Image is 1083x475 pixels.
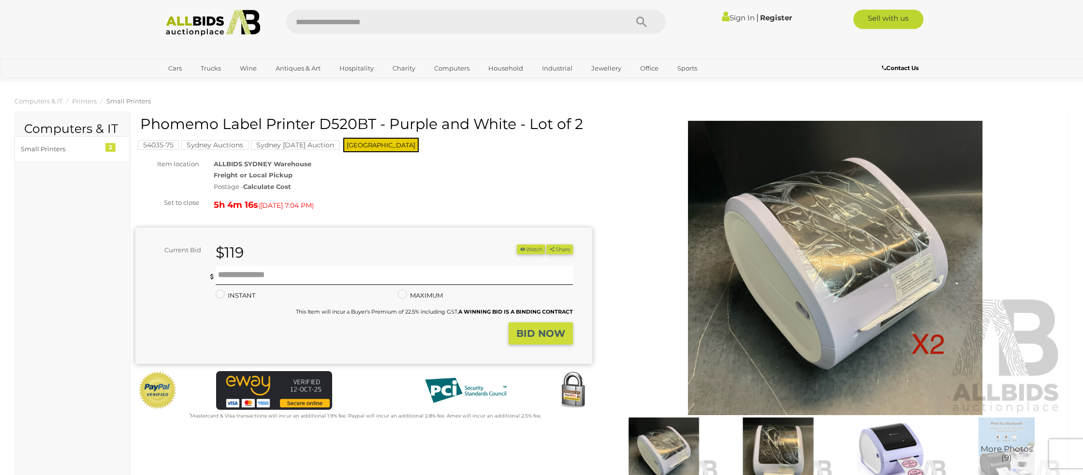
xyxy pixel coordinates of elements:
[214,200,258,210] strong: 5h 4m 16s
[333,60,380,76] a: Hospitality
[214,160,311,168] strong: ALLBIDS SYDNEY Warehouse
[760,13,792,22] a: Register
[756,12,759,23] span: |
[216,371,332,410] img: eWAY Payment Gateway
[216,244,244,261] strong: $119
[882,64,919,72] b: Contact Us
[296,308,573,315] small: This Item will incur a Buyer's Premium of 22.5% including GST.
[216,290,255,301] label: INSTANT
[634,60,665,76] a: Office
[189,413,541,419] small: Mastercard & Visa transactions will incur an additional 1.9% fee. Paypal will incur an additional...
[24,122,120,136] h2: Computers & IT
[536,60,579,76] a: Industrial
[981,445,1033,462] span: More Photos (9)
[258,202,314,209] span: ( )
[417,371,514,410] img: PCI DSS compliant
[105,143,116,152] div: 2
[428,60,476,76] a: Computers
[585,60,628,76] a: Jewellery
[128,158,206,170] div: Item location
[128,197,206,208] div: Set to close
[398,290,443,301] label: MAXIMUM
[140,116,590,132] h1: Phomemo Label Printer D520BT - Purple and White - Lot of 2
[853,10,923,29] a: Sell with us
[181,140,249,150] mark: Sydney Auctions
[21,144,101,155] div: Small Printers
[138,371,177,410] img: Official PayPal Seal
[458,308,573,315] b: A WINNING BID IS A BINDING CONTRACT
[386,60,422,76] a: Charity
[181,141,249,149] a: Sydney Auctions
[162,60,188,76] a: Cars
[15,97,62,105] a: Computers & IT
[251,140,339,150] mark: Sydney [DATE] Auction
[214,181,592,192] div: Postage -
[234,60,263,76] a: Wine
[161,10,265,36] img: Allbids.com.au
[607,121,1064,415] img: Phomemo Label Printer D520BT - Purple and White - Lot of 2
[15,136,130,162] a: Small Printers 2
[482,60,529,76] a: Household
[617,10,666,34] button: Search
[722,13,755,22] a: Sign In
[243,183,291,190] strong: Calculate Cost
[516,328,565,339] strong: BID NOW
[138,140,179,150] mark: 54035-75
[517,245,545,255] li: Watch this item
[509,322,573,345] button: BID NOW
[546,245,573,255] button: Share
[882,63,921,73] a: Contact Us
[269,60,327,76] a: Antiques & Art
[138,141,179,149] a: 54035-75
[72,97,97,105] a: Printers
[214,171,293,179] strong: Freight or Local Pickup
[135,245,208,256] div: Current Bid
[517,245,545,255] button: Watch
[671,60,703,76] a: Sports
[554,371,592,410] img: Secured by Rapid SSL
[343,138,419,152] span: [GEOGRAPHIC_DATA]
[194,60,227,76] a: Trucks
[162,76,243,92] a: [GEOGRAPHIC_DATA]
[251,141,339,149] a: Sydney [DATE] Auction
[106,97,151,105] a: Small Printers
[260,201,312,210] span: [DATE] 7:04 PM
